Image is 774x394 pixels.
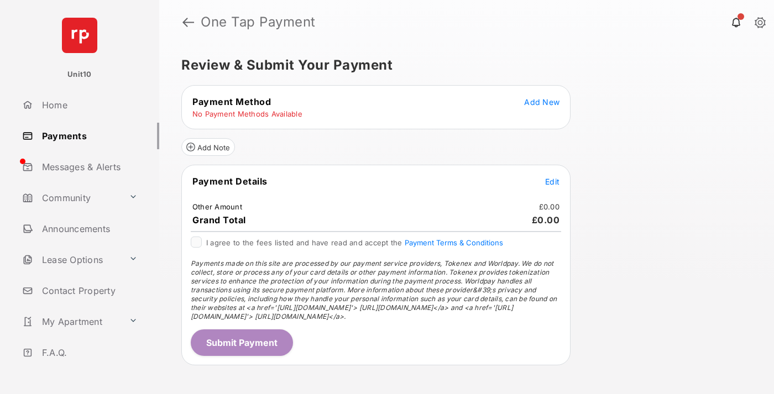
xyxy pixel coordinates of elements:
td: £0.00 [538,202,560,212]
a: Payments [18,123,159,149]
button: Add New [524,96,559,107]
a: Messages & Alerts [18,154,159,180]
a: My Apartment [18,308,124,335]
img: svg+xml;base64,PHN2ZyB4bWxucz0iaHR0cDovL3d3dy53My5vcmcvMjAwMC9zdmciIHdpZHRoPSI2NCIgaGVpZ2h0PSI2NC... [62,18,97,53]
span: Add New [524,97,559,107]
button: Edit [545,176,559,187]
a: Contact Property [18,277,159,304]
span: Payments made on this site are processed by our payment service providers, Tokenex and Worldpay. ... [191,259,557,321]
span: Grand Total [192,214,246,225]
strong: One Tap Payment [201,15,316,29]
button: I agree to the fees listed and have read and accept the [405,238,503,247]
span: I agree to the fees listed and have read and accept the [206,238,503,247]
a: F.A.Q. [18,339,159,366]
a: Announcements [18,216,159,242]
span: Payment Details [192,176,268,187]
a: Lease Options [18,246,124,273]
h5: Review & Submit Your Payment [181,59,743,72]
span: £0.00 [532,214,560,225]
button: Submit Payment [191,329,293,356]
td: No Payment Methods Available [192,109,303,119]
p: Unit10 [67,69,92,80]
td: Other Amount [192,202,243,212]
span: Payment Method [192,96,271,107]
span: Edit [545,177,559,186]
a: Home [18,92,159,118]
button: Add Note [181,138,235,156]
a: Community [18,185,124,211]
